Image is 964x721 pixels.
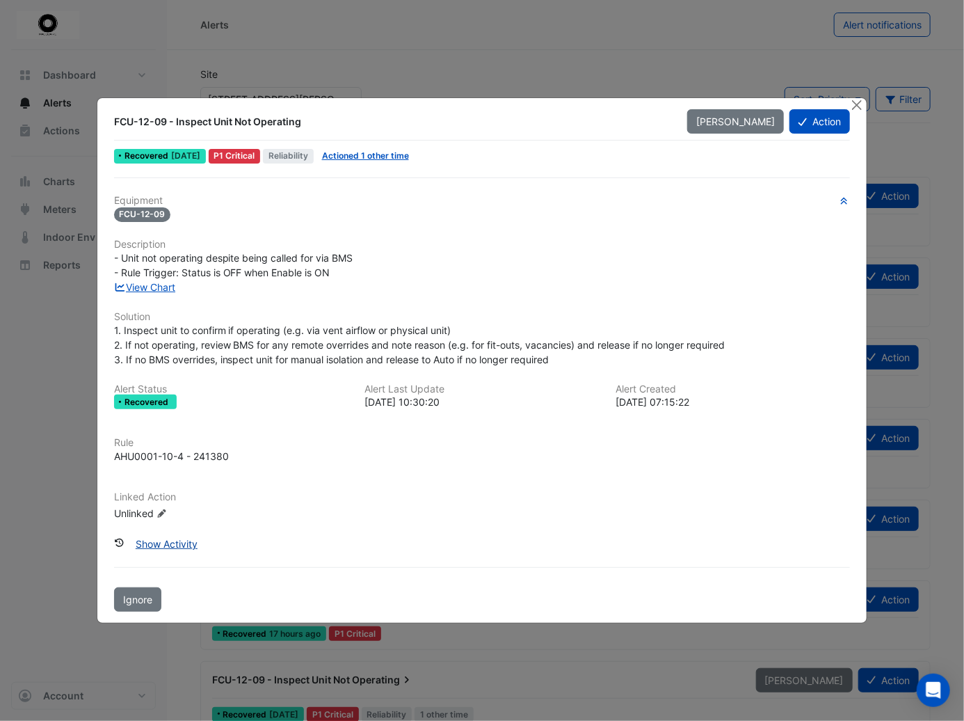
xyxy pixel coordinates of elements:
[171,150,200,161] span: Tue 30-Sep-2025 10:30 AEST
[365,383,600,395] h6: Alert Last Update
[124,398,171,406] span: Recovered
[156,509,167,519] fa-icon: Edit Linked Action
[127,532,207,556] button: Show Activity
[114,383,348,395] h6: Alert Status
[616,395,850,409] div: [DATE] 07:15:22
[114,195,851,207] h6: Equipment
[917,674,950,707] div: Open Intercom Messenger
[114,252,353,278] span: - Unit not operating despite being called for via BMS - Rule Trigger: Status is OFF when Enable i...
[114,506,281,521] div: Unlinked
[114,207,171,222] span: FCU-12-09
[365,395,600,409] div: [DATE] 10:30:20
[123,594,152,605] span: Ignore
[263,149,314,164] span: Reliability
[114,239,851,251] h6: Description
[114,115,671,129] div: FCU-12-09 - Inspect Unit Not Operating
[114,324,725,365] span: 1. Inspect unit to confirm if operating (e.g. via vent airflow or physical unit) 2. If not operat...
[114,587,161,612] button: Ignore
[687,109,784,134] button: [PERSON_NAME]
[124,152,171,160] span: Recovered
[849,98,864,113] button: Close
[114,311,851,323] h6: Solution
[114,281,176,293] a: View Chart
[789,109,850,134] button: Action
[322,150,409,161] a: Actioned 1 other time
[114,449,229,463] div: AHU0001-10-4 - 241380
[209,149,261,164] div: P1 Critical
[616,383,850,395] h6: Alert Created
[696,116,775,127] span: [PERSON_NAME]
[114,437,851,449] h6: Rule
[114,491,851,503] h6: Linked Action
